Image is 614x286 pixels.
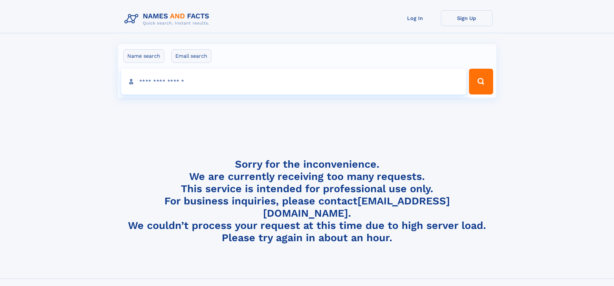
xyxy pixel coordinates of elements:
[441,10,492,26] a: Sign Up
[171,49,211,63] label: Email search
[263,195,450,219] a: [EMAIL_ADDRESS][DOMAIN_NAME]
[122,10,215,28] img: Logo Names and Facts
[121,69,466,94] input: search input
[469,69,493,94] button: Search Button
[389,10,441,26] a: Log In
[123,49,164,63] label: Name search
[122,158,492,244] h4: Sorry for the inconvenience. We are currently receiving too many requests. This service is intend...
